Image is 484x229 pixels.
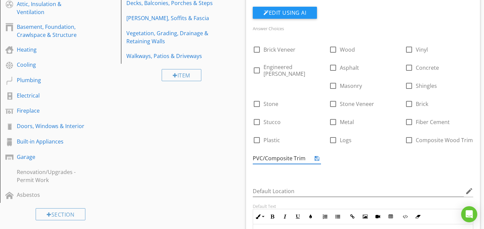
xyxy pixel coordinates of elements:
[17,168,89,184] div: Renovation/Upgrades - Permit Work
[340,100,374,108] span: Stone Veneer
[17,107,89,115] div: Fireplace
[416,118,450,126] span: Fiber Cement
[264,46,295,53] span: Brick Veneer
[331,210,344,223] button: Unordered List
[416,82,437,90] span: Shingles
[253,7,317,19] button: Edit Using AI
[264,63,305,77] span: Engineered [PERSON_NAME]
[319,210,331,223] button: Ordered List
[264,100,278,108] span: Stone
[264,136,280,144] span: Plastic
[340,64,359,71] span: Asphalt
[465,187,473,195] i: edit
[416,100,428,108] span: Brick
[416,64,439,71] span: Concrete
[340,46,355,53] span: Wood
[416,136,473,144] span: Composite Wood Trim
[17,46,89,54] div: Heating
[371,210,384,223] button: Insert Video
[346,210,359,223] button: Insert Link (⌘K)
[411,210,424,223] button: Clear Formatting
[399,210,411,223] button: Code View
[340,118,354,126] span: Metal
[340,136,352,144] span: Logs
[17,23,89,39] div: Basement, Foundation, Crawlspace & Structure
[36,208,85,220] div: Section
[253,25,284,32] label: Answer Choices
[304,210,317,223] button: Colors
[279,210,291,223] button: Italic (⌘I)
[17,61,89,69] div: Cooling
[162,69,201,81] div: Item
[253,204,473,209] div: Default Text
[340,82,362,90] span: Masonry
[253,186,464,197] input: Default Location
[264,118,281,126] span: Stucco
[253,210,266,223] button: Inline Style
[266,210,279,223] button: Bold (⌘B)
[461,206,477,222] div: Open Intercom Messenger
[17,92,89,100] div: Electrical
[17,153,89,161] div: Garage
[17,76,89,84] div: Plumbing
[17,122,89,130] div: Doors, Windows & Interior
[359,210,371,223] button: Insert Image (⌘P)
[17,137,89,146] div: Built-in Appliances
[416,46,428,53] span: Vinyl
[17,191,89,199] div: Asbestos
[126,14,213,22] div: [PERSON_NAME], Soffits & Fascia
[253,153,312,164] input: + add choice
[291,210,304,223] button: Underline (⌘U)
[126,29,213,45] div: Vegetation, Grading, Drainage & Retaining Walls
[384,210,397,223] button: Insert Table
[126,52,213,60] div: Walkways, Patios & Driveways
